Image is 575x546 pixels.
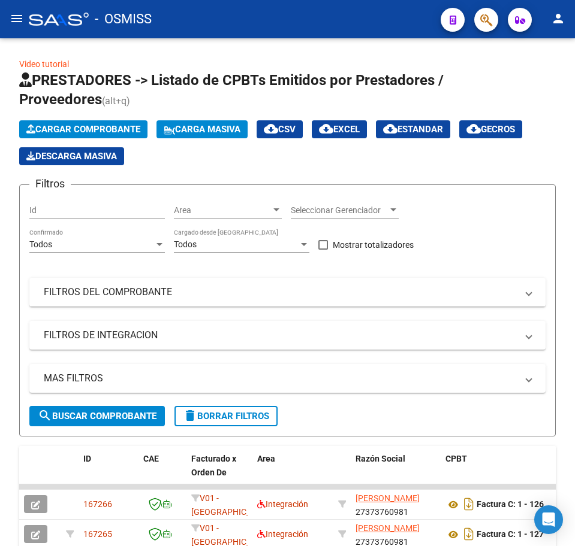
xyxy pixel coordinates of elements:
[143,454,159,463] span: CAE
[174,239,197,249] span: Todos
[461,495,477,514] i: Descargar documento
[38,408,52,423] mat-icon: search
[19,72,444,108] span: PRESTADORES -> Listado de CPBTs Emitidos por Prestadores / Proveedores
[459,120,522,138] button: Gecros
[38,411,156,421] span: Buscar Comprobante
[29,406,165,426] button: Buscar Comprobante
[44,286,517,299] mat-panel-title: FILTROS DEL COMPROBANTE
[356,523,420,533] span: [PERSON_NAME]
[534,505,563,534] div: Open Intercom Messenger
[376,120,450,138] button: Estandar
[174,205,271,216] span: Area
[291,205,388,216] span: Seleccionar Gerenciador
[466,124,515,135] span: Gecros
[264,122,278,136] mat-icon: cloud_download
[29,239,52,249] span: Todos
[19,147,124,165] button: Descarga Masiva
[19,120,147,138] button: Cargar Comprobante
[26,151,117,162] span: Descarga Masiva
[441,446,567,499] datatable-header-cell: CPBT
[356,493,420,503] span: [PERSON_NAME]
[319,122,333,136] mat-icon: cloud_download
[164,124,240,135] span: Carga Masiva
[10,11,24,26] mat-icon: menu
[356,454,405,463] span: Razón Social
[264,124,296,135] span: CSV
[29,175,71,192] h3: Filtros
[183,408,197,423] mat-icon: delete
[95,6,152,32] span: - OSMISS
[79,446,139,499] datatable-header-cell: ID
[83,454,91,463] span: ID
[44,372,517,385] mat-panel-title: MAS FILTROS
[252,446,333,499] datatable-header-cell: Area
[333,238,414,252] span: Mostrar totalizadores
[383,124,443,135] span: Estandar
[257,120,303,138] button: CSV
[139,446,186,499] datatable-header-cell: CAE
[319,124,360,135] span: EXCEL
[356,492,436,517] div: 27373760981
[186,446,252,499] datatable-header-cell: Facturado x Orden De
[351,446,441,499] datatable-header-cell: Razón Social
[477,500,544,509] strong: Factura C: 1 - 126
[26,124,140,135] span: Cargar Comprobante
[29,321,546,350] mat-expansion-panel-header: FILTROS DE INTEGRACION
[102,95,130,107] span: (alt+q)
[19,59,69,69] a: Video tutorial
[191,454,236,477] span: Facturado x Orden De
[44,329,517,342] mat-panel-title: FILTROS DE INTEGRACION
[83,529,112,539] span: 167265
[312,120,367,138] button: EXCEL
[29,278,546,307] mat-expansion-panel-header: FILTROS DEL COMPROBANTE
[445,454,467,463] span: CPBT
[461,524,477,544] i: Descargar documento
[83,499,112,509] span: 167266
[466,122,481,136] mat-icon: cloud_download
[383,122,398,136] mat-icon: cloud_download
[257,454,275,463] span: Area
[477,530,544,539] strong: Factura C: 1 - 127
[257,529,308,539] span: Integración
[183,411,269,421] span: Borrar Filtros
[156,120,248,138] button: Carga Masiva
[19,147,124,165] app-download-masive: Descarga masiva de comprobantes (adjuntos)
[29,364,546,393] mat-expansion-panel-header: MAS FILTROS
[257,499,308,509] span: Integración
[174,406,278,426] button: Borrar Filtros
[551,11,565,26] mat-icon: person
